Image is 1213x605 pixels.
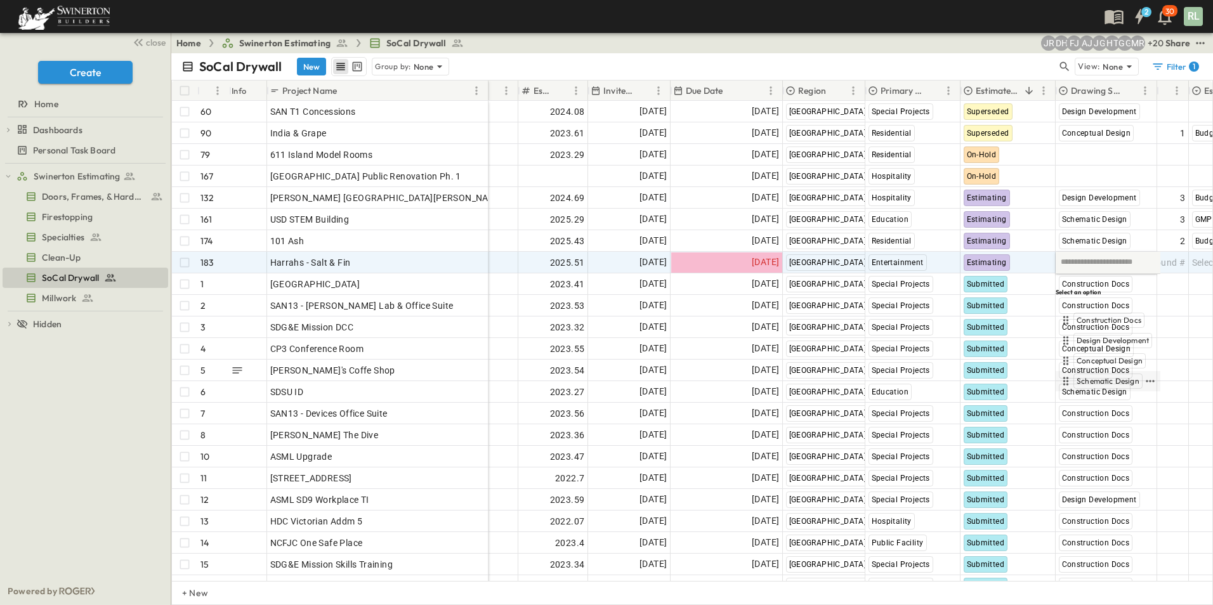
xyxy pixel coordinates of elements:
[550,321,585,334] span: 2023.32
[554,84,568,98] button: Sort
[550,429,585,441] span: 2023.36
[1054,36,1069,51] div: Daryll Hayward (daryll.hayward@swinerton.com)
[270,235,305,247] span: 101 Ash
[639,557,667,571] span: [DATE]
[789,495,867,504] span: [GEOGRAPHIC_DATA]
[967,366,1005,375] span: Submitted
[197,81,229,101] div: #
[3,269,166,287] a: SoCal Drywall
[967,172,997,181] span: On-Hold
[386,37,446,49] span: SoCal Drywall
[872,366,930,375] span: Special Projects
[282,84,337,97] p: Project Name
[789,474,867,483] span: [GEOGRAPHIC_DATA]
[872,474,930,483] span: Special Projects
[1079,36,1094,51] div: Anthony Jimenez (anthony.jimenez@swinerton.com)
[550,299,585,312] span: 2023.53
[752,341,779,356] span: [DATE]
[42,251,81,264] span: Clean-Up
[3,227,168,247] div: Specialtiestest
[829,84,843,98] button: Sort
[16,121,166,139] a: Dashboards
[967,431,1005,439] span: Submitted
[1165,37,1190,49] div: Share
[550,192,585,204] span: 2024.69
[1062,538,1130,547] span: Construction Docs
[752,514,779,528] span: [DATE]
[550,364,585,377] span: 2023.54
[752,492,779,507] span: [DATE]
[967,129,1009,138] span: Superseded
[3,188,166,205] a: Doors, Frames, & Hardware
[270,127,327,140] span: India & Grape
[603,84,634,97] p: Invite Date
[639,147,667,162] span: [DATE]
[639,190,667,205] span: [DATE]
[927,84,941,98] button: Sort
[789,172,867,181] span: [GEOGRAPHIC_DATA]
[232,73,247,108] div: Info
[270,256,351,269] span: Harrahs - Salt & Fin
[200,515,209,528] p: 13
[1180,192,1185,204] span: 3
[550,256,585,269] span: 2025.51
[639,169,667,183] span: [DATE]
[872,323,930,332] span: Special Projects
[1058,333,1158,348] div: Design Development
[555,472,584,485] span: 2022.7
[872,495,930,504] span: Special Projects
[1193,36,1208,51] button: test
[1165,6,1174,16] p: 30
[200,407,205,420] p: 7
[1184,7,1203,26] div: RL
[499,83,514,98] button: Menu
[1062,474,1130,483] span: Construction Docs
[550,148,585,161] span: 2023.29
[3,247,168,268] div: Clean-Uptest
[872,517,912,526] span: Hospitality
[967,215,1007,224] span: Estimating
[789,237,867,245] span: [GEOGRAPHIC_DATA]
[1148,37,1160,49] p: + 20
[637,84,651,98] button: Sort
[1062,237,1127,245] span: Schematic Design
[967,280,1005,289] span: Submitted
[967,452,1005,461] span: Submitted
[200,537,209,549] p: 14
[550,235,585,247] span: 2025.43
[639,514,667,528] span: [DATE]
[270,364,395,377] span: [PERSON_NAME]'s Coffe Shop
[725,84,739,98] button: Sort
[1062,517,1130,526] span: Construction Docs
[550,493,585,506] span: 2023.59
[639,104,667,119] span: [DATE]
[199,58,282,75] p: SoCal Drywall
[846,83,861,98] button: Menu
[3,228,166,246] a: Specialties
[270,170,461,183] span: [GEOGRAPHIC_DATA] Public Renovation Ph. 1
[1077,376,1139,386] span: Schematic Design
[270,493,369,506] span: ASML SD9 Workplace TI
[1077,335,1149,346] span: Design Development
[42,211,93,223] span: Firestopping
[331,57,367,76] div: table view
[550,386,585,398] span: 2023.27
[789,387,867,396] span: [GEOGRAPHIC_DATA]
[270,515,363,528] span: HDC Victorian Addm 5
[1180,213,1185,226] span: 3
[3,268,168,288] div: SoCal Drywalltest
[967,538,1005,547] span: Submitted
[1022,84,1036,98] button: Sort
[872,215,909,224] span: Education
[200,105,211,118] p: 60
[639,535,667,550] span: [DATE]
[270,213,350,226] span: USD STEM Building
[200,429,206,441] p: 8
[550,342,585,355] span: 2023.55
[550,127,585,140] span: 2023.61
[333,59,348,74] button: row view
[568,83,584,98] button: Menu
[639,363,667,377] span: [DATE]
[789,409,867,418] span: [GEOGRAPHIC_DATA]
[752,169,779,183] span: [DATE]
